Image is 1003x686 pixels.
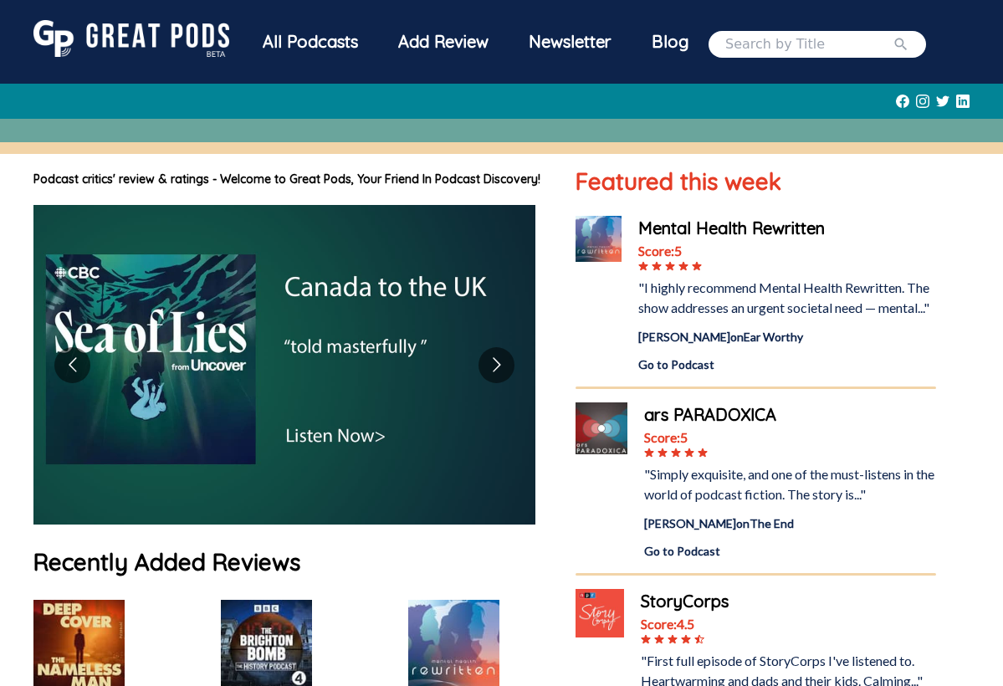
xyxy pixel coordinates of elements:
div: Score: 4.5 [641,614,936,634]
div: Score: 5 [638,241,936,261]
div: Newsletter [509,20,632,64]
a: ars PARADOXICA [644,402,936,427]
a: Add Review [378,20,509,64]
h1: Podcast critics' review & ratings - Welcome to Great Pods, Your Friend In Podcast Discovery! [33,171,542,188]
div: All Podcasts [243,20,378,64]
a: Go to Podcast [644,542,936,560]
a: All Podcasts [243,20,378,68]
h1: Featured this week [576,164,936,199]
div: "Simply exquisite, and one of the must-listens in the world of podcast fiction. The story is..." [644,464,936,504]
img: GreatPods [33,20,229,57]
img: Mental Health Rewritten [576,216,622,262]
div: [PERSON_NAME] on The End [644,514,936,532]
input: Search by Title [725,34,893,54]
a: StoryCorps [641,589,936,614]
a: Mental Health Rewritten [638,216,936,241]
a: Go to Podcast [638,356,936,373]
img: ars PARADOXICA [576,402,627,454]
button: Go to next slide [478,347,514,383]
div: "I highly recommend Mental Health Rewritten. The show addresses an urgent societal need — mental..." [638,278,936,318]
div: [PERSON_NAME] on Ear Worthy [638,328,936,346]
div: Score: 5 [644,427,936,448]
button: Go to previous slide [54,347,90,383]
a: Newsletter [509,20,632,68]
a: Blog [632,20,709,64]
h1: Recently Added Reviews [33,545,542,580]
img: image [33,205,535,525]
img: StoryCorps [576,589,624,637]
